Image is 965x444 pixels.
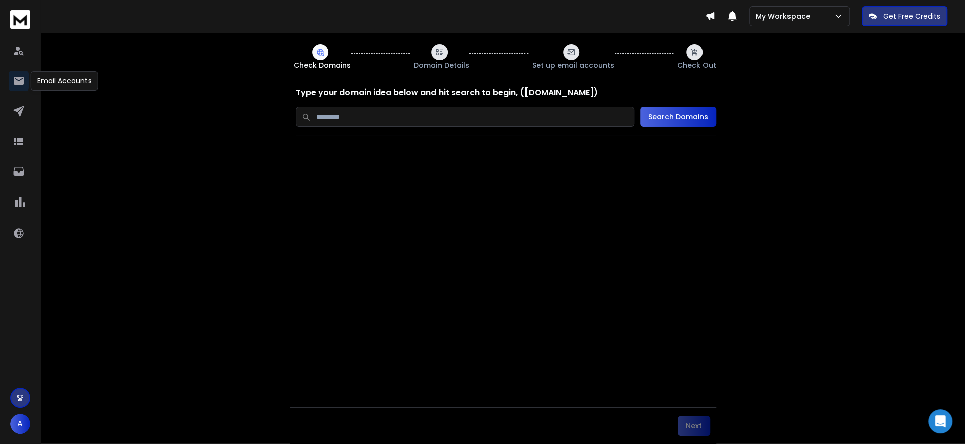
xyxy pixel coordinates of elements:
[10,10,30,29] img: logo
[296,86,716,99] h2: Type your domain idea below and hit search to begin, ([DOMAIN_NAME])
[10,414,30,434] button: A
[756,11,814,21] p: My Workspace
[862,6,947,26] button: Get Free Credits
[31,71,98,91] div: Email Accounts
[294,60,351,70] span: Check Domains
[532,60,615,70] span: Set up email accounts
[677,60,716,70] span: Check Out
[928,409,952,433] div: Open Intercom Messenger
[640,107,716,127] button: Search Domains
[414,60,469,70] span: Domain Details
[883,11,940,21] p: Get Free Credits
